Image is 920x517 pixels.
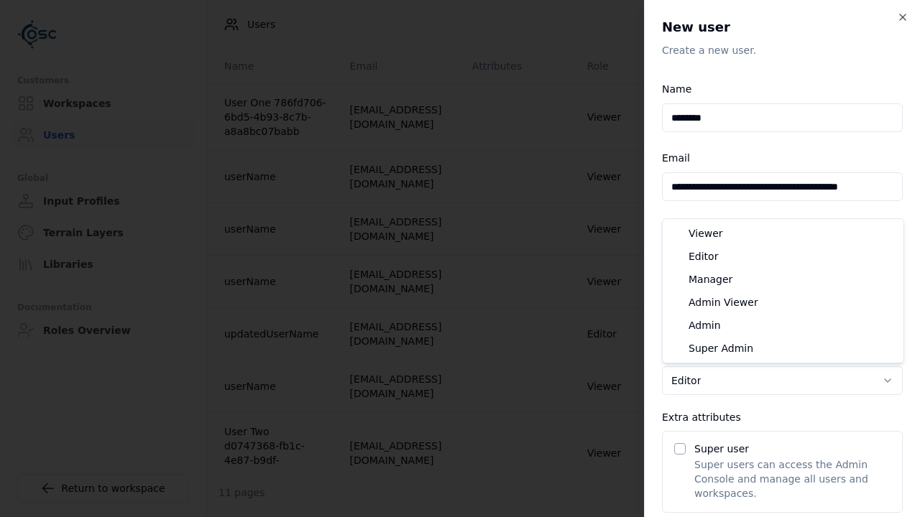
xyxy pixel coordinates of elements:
span: Editor [689,249,718,264]
span: Admin [689,318,721,332]
span: Viewer [689,226,723,241]
span: Manager [689,272,732,287]
span: Admin Viewer [689,295,758,309]
span: Super Admin [689,341,753,355]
